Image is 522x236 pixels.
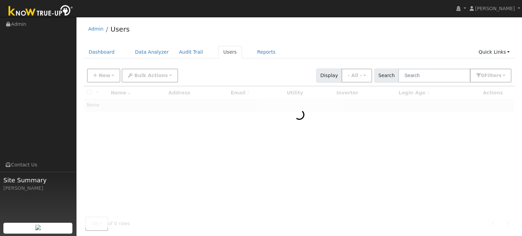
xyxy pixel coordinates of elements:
[473,46,515,58] a: Quick Links
[470,69,511,83] button: 0Filters
[99,73,110,78] span: New
[130,46,174,58] a: Data Analyzer
[375,69,399,83] span: Search
[252,46,281,58] a: Reports
[5,4,76,19] img: Know True-Up
[484,73,502,78] span: Filter
[218,46,242,58] a: Users
[3,185,73,192] div: [PERSON_NAME]
[35,225,41,230] img: retrieve
[342,69,372,83] button: - All -
[110,25,129,33] a: Users
[84,46,120,58] a: Dashboard
[174,46,208,58] a: Audit Trail
[88,26,104,32] a: Admin
[398,69,470,83] input: Search
[3,176,73,185] span: Site Summary
[122,69,178,83] button: Bulk Actions
[87,69,121,83] button: New
[475,6,515,11] span: [PERSON_NAME]
[499,73,501,78] span: s
[316,69,342,83] span: Display
[134,73,168,78] span: Bulk Actions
